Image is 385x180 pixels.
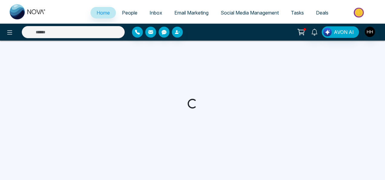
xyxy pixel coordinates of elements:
a: Email Marketing [168,7,215,18]
span: Inbox [150,10,162,16]
img: User Avatar [365,27,375,37]
img: Market-place.gif [337,6,381,19]
span: Deals [316,10,328,16]
span: People [122,10,137,16]
a: Deals [310,7,334,18]
a: Home [90,7,116,18]
img: Lead Flow [323,28,332,36]
img: Nova CRM Logo [10,4,46,19]
button: AVON AI [322,26,359,38]
a: People [116,7,143,18]
span: Tasks [291,10,304,16]
a: Tasks [285,7,310,18]
a: Social Media Management [215,7,285,18]
span: AVON AI [334,28,354,36]
span: Home [97,10,110,16]
a: Inbox [143,7,168,18]
span: Email Marketing [174,10,209,16]
span: Social Media Management [221,10,279,16]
